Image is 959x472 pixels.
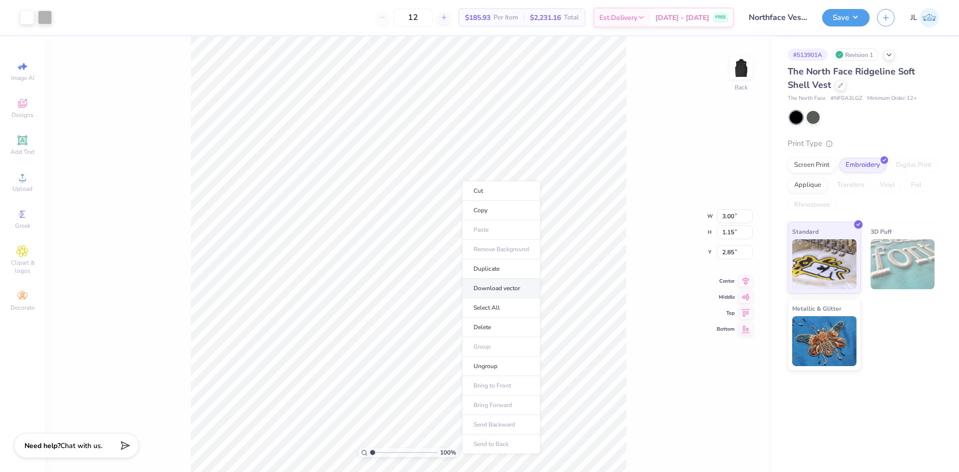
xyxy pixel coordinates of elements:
[462,181,540,201] li: Cut
[822,9,870,26] button: Save
[462,201,540,220] li: Copy
[741,7,815,27] input: Untitled Design
[564,12,579,23] span: Total
[788,48,828,61] div: # 513901A
[655,12,709,23] span: [DATE] - [DATE]
[833,48,879,61] div: Revision 1
[788,138,939,149] div: Print Type
[788,198,836,213] div: Rhinestones
[871,239,935,289] img: 3D Puff
[60,441,102,451] span: Chat with us.
[462,357,540,376] li: Ungroup
[788,94,826,103] span: The North Face
[462,318,540,337] li: Delete
[530,12,561,23] span: $2,231.16
[599,12,637,23] span: Est. Delivery
[871,226,892,237] span: 3D Puff
[11,111,33,119] span: Designs
[10,148,34,156] span: Add Text
[792,239,857,289] img: Standard
[462,298,540,318] li: Select All
[24,441,60,451] strong: Need help?
[792,226,819,237] span: Standard
[717,294,735,301] span: Middle
[10,304,34,312] span: Decorate
[462,279,540,298] li: Download vector
[735,83,748,92] div: Back
[788,65,915,91] span: The North Face Ridgeline Soft Shell Vest
[911,8,939,27] a: JL
[839,158,887,173] div: Embroidery
[440,448,456,457] span: 100 %
[920,8,939,27] img: Jairo Laqui
[788,178,828,193] div: Applique
[831,94,862,103] span: # NF0A3LGZ
[792,303,842,314] span: Metallic & Glitter
[5,259,40,275] span: Clipart & logos
[788,158,836,173] div: Screen Print
[731,58,751,78] img: Back
[465,12,490,23] span: $185.93
[792,316,857,366] img: Metallic & Glitter
[717,278,735,285] span: Center
[890,158,938,173] div: Digital Print
[11,74,34,82] span: Image AI
[874,178,902,193] div: Vinyl
[911,12,917,23] span: JL
[462,259,540,279] li: Duplicate
[493,12,518,23] span: Per Item
[15,222,30,230] span: Greek
[867,94,917,103] span: Minimum Order: 12 +
[905,178,928,193] div: Foil
[12,185,32,193] span: Upload
[831,178,871,193] div: Transfers
[717,310,735,317] span: Top
[717,326,735,333] span: Bottom
[715,14,726,21] span: FREE
[394,8,433,26] input: – –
